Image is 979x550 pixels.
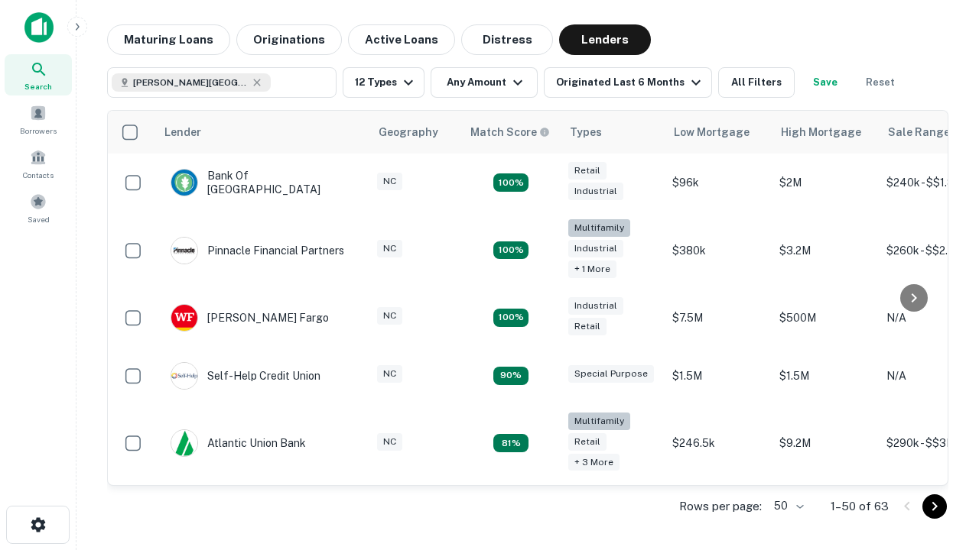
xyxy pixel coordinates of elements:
[493,241,529,260] div: Matching Properties: 22, hasApolloMatch: undefined
[461,24,553,55] button: Distress
[171,430,197,456] img: picture
[561,111,665,154] th: Types
[665,289,772,347] td: $7.5M
[801,67,850,98] button: Save your search to get updates of matches that match your search criteria.
[781,123,861,141] div: High Mortgage
[568,412,630,430] div: Multifamily
[772,347,879,405] td: $1.5M
[665,347,772,405] td: $1.5M
[5,187,72,228] a: Saved
[493,173,529,192] div: Matching Properties: 15, hasApolloMatch: undefined
[171,304,329,332] div: [PERSON_NAME] Fargo
[831,497,889,516] p: 1–50 of 63
[107,24,230,55] button: Maturing Loans
[568,433,607,451] div: Retail
[493,367,529,385] div: Matching Properties: 11, hasApolloMatch: undefined
[493,309,529,327] div: Matching Properties: 14, hasApolloMatch: undefined
[133,76,248,89] span: [PERSON_NAME][GEOGRAPHIC_DATA], [GEOGRAPHIC_DATA]
[171,429,306,457] div: Atlantic Union Bank
[171,362,320,390] div: Self-help Credit Union
[348,24,455,55] button: Active Loans
[559,24,651,55] button: Lenders
[556,73,705,92] div: Originated Last 6 Months
[568,454,620,471] div: + 3 more
[164,123,201,141] div: Lender
[768,495,806,517] div: 50
[461,111,561,154] th: Capitalize uses an advanced AI algorithm to match your search with the best lender. The match sco...
[856,67,905,98] button: Reset
[20,125,57,137] span: Borrowers
[570,123,602,141] div: Types
[674,123,750,141] div: Low Mortgage
[343,67,424,98] button: 12 Types
[28,213,50,225] span: Saved
[236,24,342,55] button: Originations
[568,162,607,180] div: Retail
[5,99,72,140] a: Borrowers
[171,237,344,264] div: Pinnacle Financial Partners
[679,497,762,516] p: Rows per page:
[568,260,616,278] div: + 1 more
[903,379,979,452] iframe: Chat Widget
[24,80,52,92] span: Search
[718,67,795,98] button: All Filters
[23,169,54,181] span: Contacts
[568,297,623,315] div: Industrial
[772,154,879,212] td: $2M
[544,67,712,98] button: Originated Last 6 Months
[171,169,354,196] div: Bank Of [GEOGRAPHIC_DATA]
[665,212,772,289] td: $380k
[171,170,197,196] img: picture
[171,363,197,389] img: picture
[772,405,879,482] td: $9.2M
[772,212,879,289] td: $3.2M
[377,173,402,190] div: NC
[470,124,547,141] h6: Match Score
[665,154,772,212] td: $96k
[493,434,529,452] div: Matching Properties: 10, hasApolloMatch: undefined
[5,143,72,184] a: Contacts
[568,219,630,237] div: Multifamily
[470,124,550,141] div: Capitalize uses an advanced AI algorithm to match your search with the best lender. The match sco...
[379,123,438,141] div: Geography
[377,307,402,325] div: NC
[155,111,369,154] th: Lender
[568,183,623,200] div: Industrial
[772,289,879,347] td: $500M
[568,365,654,383] div: Special Purpose
[369,111,461,154] th: Geography
[377,240,402,257] div: NC
[772,111,879,154] th: High Mortgage
[5,54,72,95] a: Search
[171,238,197,264] img: picture
[377,433,402,451] div: NC
[377,365,402,383] div: NC
[665,405,772,482] td: $246.5k
[888,123,950,141] div: Sale Range
[568,318,607,335] div: Retail
[665,111,772,154] th: Low Mortgage
[568,240,623,257] div: Industrial
[171,305,197,331] img: picture
[24,12,54,43] img: capitalize-icon.png
[431,67,538,98] button: Any Amount
[922,494,947,519] button: Go to next page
